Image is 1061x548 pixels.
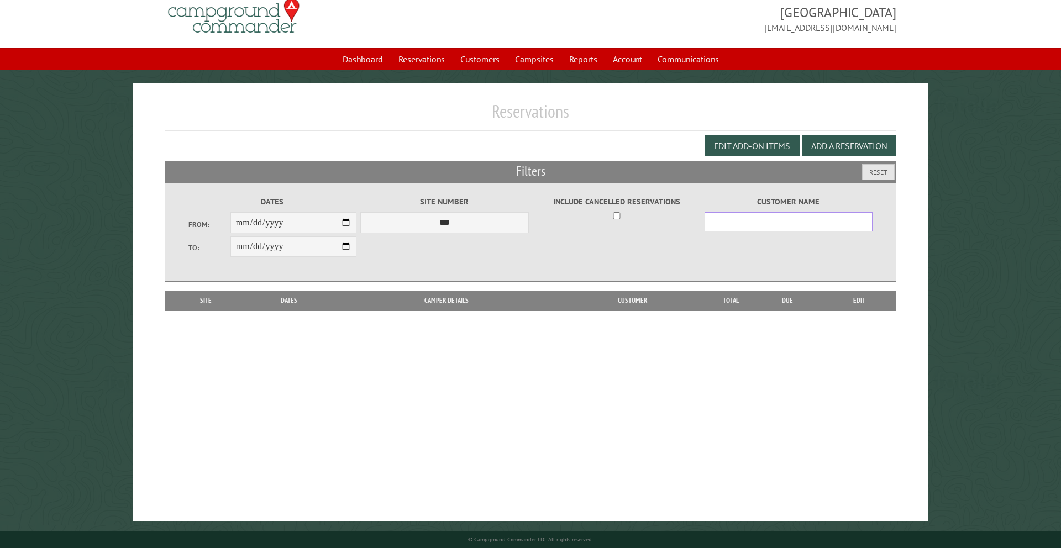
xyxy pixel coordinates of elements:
a: Dashboard [336,49,390,70]
th: Site [170,291,242,310]
label: Customer Name [705,196,873,208]
th: Due [753,291,822,310]
button: Reset [862,164,895,180]
a: Customers [454,49,506,70]
button: Add a Reservation [802,135,896,156]
h2: Filters [165,161,897,182]
a: Account [606,49,649,70]
button: Edit Add-on Items [705,135,800,156]
th: Edit [822,291,897,310]
span: [GEOGRAPHIC_DATA] [EMAIL_ADDRESS][DOMAIN_NAME] [530,3,896,34]
label: To: [188,243,230,253]
a: Reservations [392,49,451,70]
h1: Reservations [165,101,897,131]
a: Campsites [508,49,560,70]
a: Communications [651,49,726,70]
label: Dates [188,196,357,208]
th: Dates [242,291,337,310]
label: From: [188,219,230,230]
th: Customer [556,291,708,310]
th: Total [708,291,753,310]
label: Site Number [360,196,529,208]
small: © Campground Commander LLC. All rights reserved. [468,536,593,543]
label: Include Cancelled Reservations [532,196,701,208]
th: Camper Details [337,291,556,310]
a: Reports [563,49,604,70]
